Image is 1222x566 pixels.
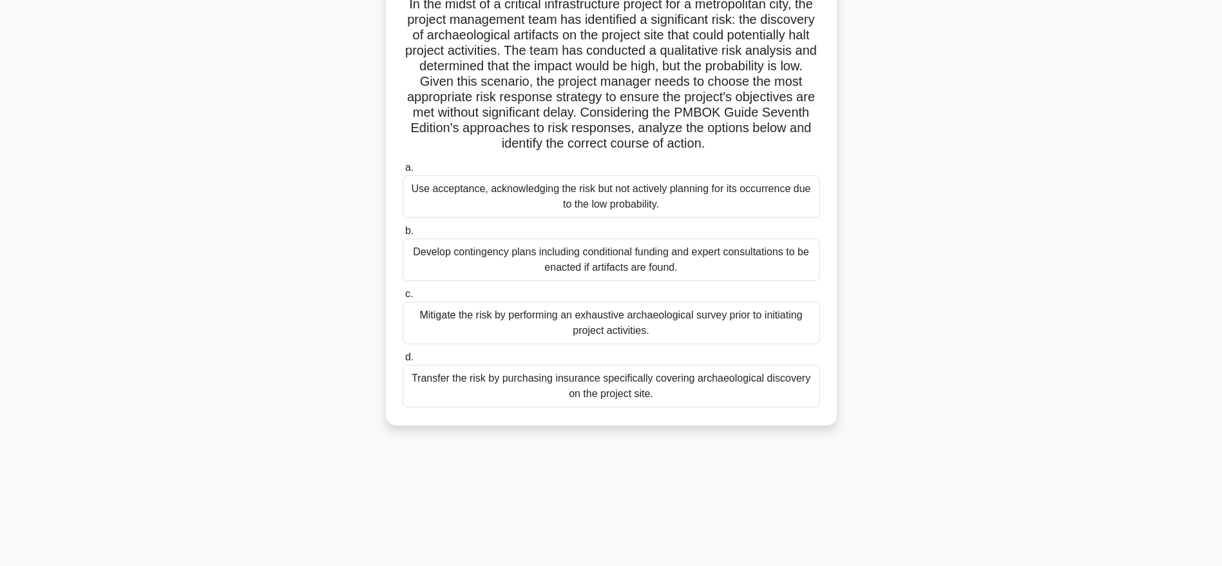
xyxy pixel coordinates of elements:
div: Develop contingency plans including conditional funding and expert consultations to be enacted if... [403,239,820,281]
span: d. [405,351,414,362]
span: b. [405,225,414,236]
span: c. [405,288,413,299]
div: Use acceptance, acknowledging the risk but not actively planning for its occurrence due to the lo... [403,175,820,218]
div: Mitigate the risk by performing an exhaustive archaeological survey prior to initiating project a... [403,302,820,344]
div: Transfer the risk by purchasing insurance specifically covering archaeological discovery on the p... [403,365,820,407]
span: a. [405,162,414,173]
